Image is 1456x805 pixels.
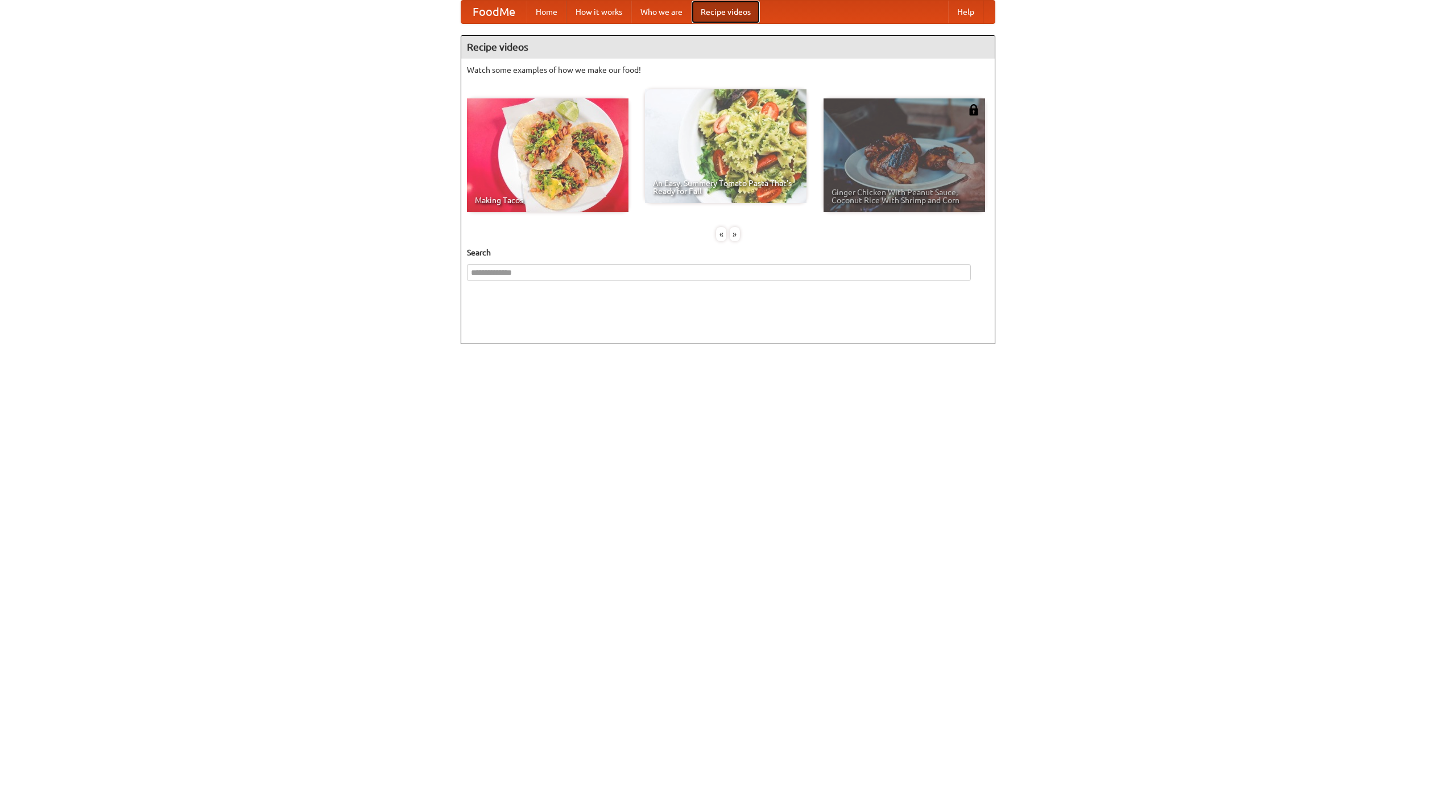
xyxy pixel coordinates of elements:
h4: Recipe videos [461,36,995,59]
a: An Easy, Summery Tomato Pasta That's Ready for Fall [645,89,806,203]
a: Help [948,1,983,23]
a: Recipe videos [692,1,760,23]
a: Making Tacos [467,98,628,212]
a: Who we are [631,1,692,23]
a: How it works [566,1,631,23]
a: Home [527,1,566,23]
img: 483408.png [968,104,979,115]
span: An Easy, Summery Tomato Pasta That's Ready for Fall [653,179,799,195]
a: FoodMe [461,1,527,23]
div: « [716,227,726,241]
div: » [730,227,740,241]
p: Watch some examples of how we make our food! [467,64,989,76]
h5: Search [467,247,989,258]
span: Making Tacos [475,196,621,204]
